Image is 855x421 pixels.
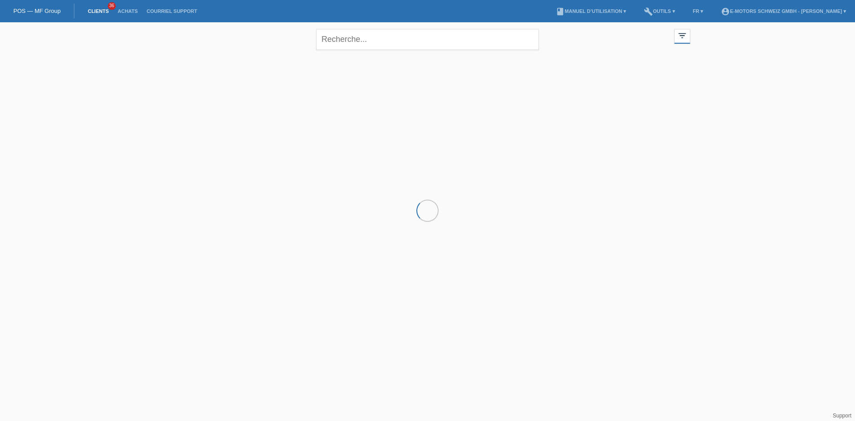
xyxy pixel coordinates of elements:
[688,8,708,14] a: FR ▾
[83,8,113,14] a: Clients
[316,29,539,50] input: Recherche...
[677,31,687,41] i: filter_list
[13,8,61,14] a: POS — MF Group
[721,7,730,16] i: account_circle
[717,8,851,14] a: account_circleE-Motors Schweiz GmbH - [PERSON_NAME] ▾
[833,413,851,419] a: Support
[639,8,679,14] a: buildOutils ▾
[113,8,142,14] a: Achats
[556,7,565,16] i: book
[644,7,653,16] i: build
[142,8,201,14] a: Courriel Support
[551,8,631,14] a: bookManuel d’utilisation ▾
[108,2,116,10] span: 36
